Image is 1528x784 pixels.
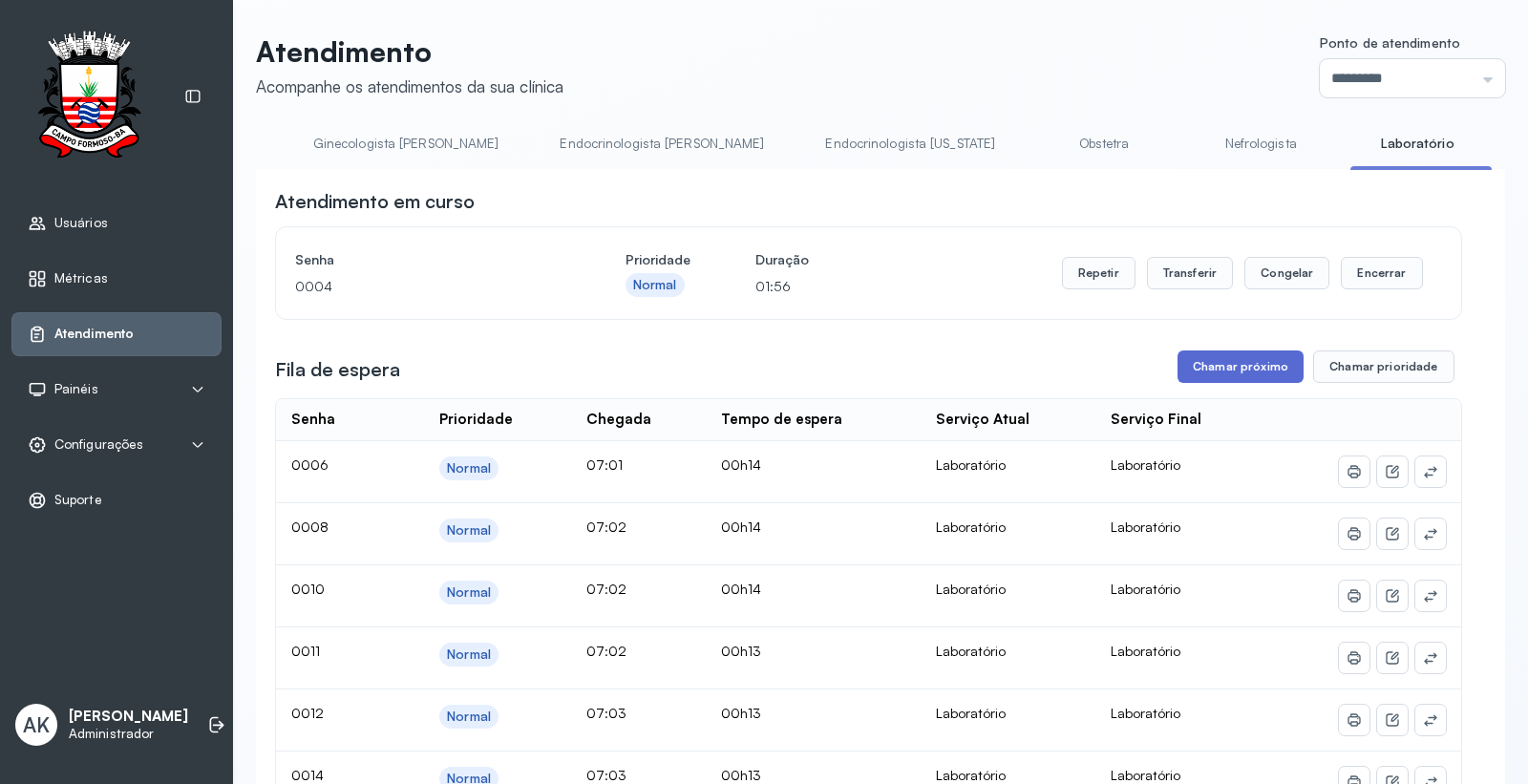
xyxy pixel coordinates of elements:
span: 0008 [291,519,329,535]
button: Repetir [1062,257,1135,289]
a: Endocrinologista [PERSON_NAME] [541,128,783,159]
p: 0004 [295,273,561,300]
span: Usuários [54,215,108,231]
span: Configurações [54,436,143,453]
img: Logotipo do estabelecimento [20,31,158,163]
button: Encerrar [1341,257,1422,289]
div: Senha [291,411,335,429]
span: Métricas [54,270,108,286]
span: 00h14 [721,456,761,473]
span: 07:03 [586,767,626,783]
a: Endocrinologista [US_STATE] [806,128,1014,159]
div: Laboratório [936,643,1080,660]
span: 0012 [291,705,324,721]
span: Laboratório [1111,456,1180,473]
p: Administrador [69,726,188,742]
span: Laboratório [1111,581,1180,597]
div: Laboratório [936,767,1080,784]
span: 0006 [291,456,329,473]
div: Laboratório [936,519,1080,536]
a: Ginecologista [PERSON_NAME] [294,128,519,159]
button: Chamar próximo [1178,350,1304,383]
a: Obstetra [1037,128,1171,159]
span: Laboratório [1111,767,1180,783]
span: Laboratório [1111,643,1180,659]
span: 0010 [291,581,325,597]
div: Serviço Atual [936,411,1029,429]
div: Laboratório [936,456,1080,474]
span: Ponto de atendimento [1320,34,1460,51]
span: 07:01 [586,456,623,473]
span: 00h13 [721,643,761,659]
button: Congelar [1244,257,1329,289]
span: 0011 [291,643,320,659]
p: 01:56 [755,273,809,300]
a: Usuários [28,214,205,233]
span: 07:03 [586,705,626,721]
span: 07:02 [586,519,626,535]
div: Acompanhe os atendimentos da sua clínica [256,76,563,96]
span: 07:02 [586,643,626,659]
a: Atendimento [28,325,205,344]
h3: Atendimento em curso [275,188,475,215]
a: Métricas [28,269,205,288]
span: 0014 [291,767,324,783]
h4: Duração [755,246,809,273]
button: Chamar prioridade [1313,350,1454,383]
div: Normal [633,277,677,293]
div: Normal [447,460,491,477]
span: 07:02 [586,581,626,597]
h4: Prioridade [626,246,690,273]
span: Laboratório [1111,705,1180,721]
span: 00h14 [721,581,761,597]
a: Nefrologista [1194,128,1327,159]
div: Normal [447,709,491,725]
span: Laboratório [1111,519,1180,535]
div: Prioridade [439,411,513,429]
p: Atendimento [256,34,563,69]
span: 00h13 [721,705,761,721]
span: Painéis [54,381,98,397]
div: Normal [447,584,491,601]
div: Laboratório [936,705,1080,722]
div: Laboratório [936,581,1080,598]
div: Serviço Final [1111,411,1201,429]
div: Normal [447,522,491,539]
h3: Fila de espera [275,356,400,383]
div: Chegada [586,411,651,429]
span: Atendimento [54,326,134,342]
h4: Senha [295,246,561,273]
div: Tempo de espera [721,411,842,429]
button: Transferir [1147,257,1234,289]
a: Laboratório [1350,128,1484,159]
span: Suporte [54,492,102,508]
span: 00h14 [721,519,761,535]
p: [PERSON_NAME] [69,708,188,726]
span: 00h13 [721,767,761,783]
div: Normal [447,646,491,663]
